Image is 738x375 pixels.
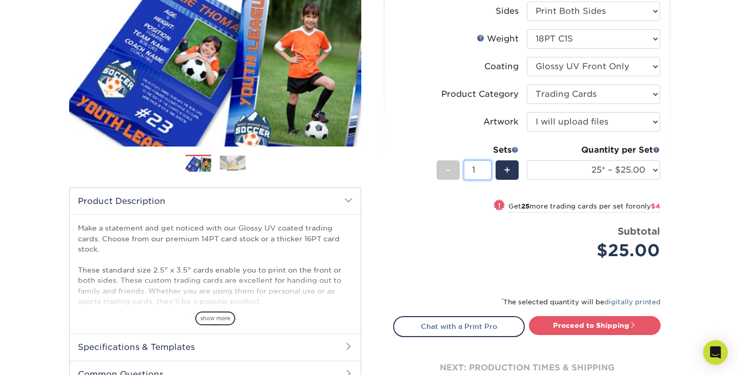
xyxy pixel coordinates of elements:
[527,144,660,156] div: Quantity per Set
[195,311,235,325] span: show more
[529,316,661,335] a: Proceed to Shipping
[393,316,525,337] a: Chat with a Print Pro
[508,202,660,213] small: Get more trading cards per set for
[498,200,501,211] span: !
[484,60,519,73] div: Coating
[186,155,211,173] img: Trading Cards 01
[446,162,450,178] span: -
[501,298,661,306] small: The selected quantity will be
[703,340,728,365] div: Open Intercom Messenger
[535,238,660,263] div: $25.00
[651,202,660,210] span: $4
[220,155,245,171] img: Trading Cards 02
[437,144,519,156] div: Sets
[496,5,519,17] div: Sides
[78,223,353,348] p: Make a statement and get noticed with our Glossy UV coated trading cards. Choose from our premium...
[483,116,519,128] div: Artwork
[70,188,361,214] h2: Product Description
[70,334,361,360] h2: Specifications & Templates
[521,202,529,210] strong: 25
[636,202,660,210] span: only
[504,162,510,178] span: +
[618,225,660,237] strong: Subtotal
[477,33,519,45] div: Weight
[3,344,87,371] iframe: Google Customer Reviews
[604,298,661,306] a: digitally printed
[441,88,519,100] div: Product Category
